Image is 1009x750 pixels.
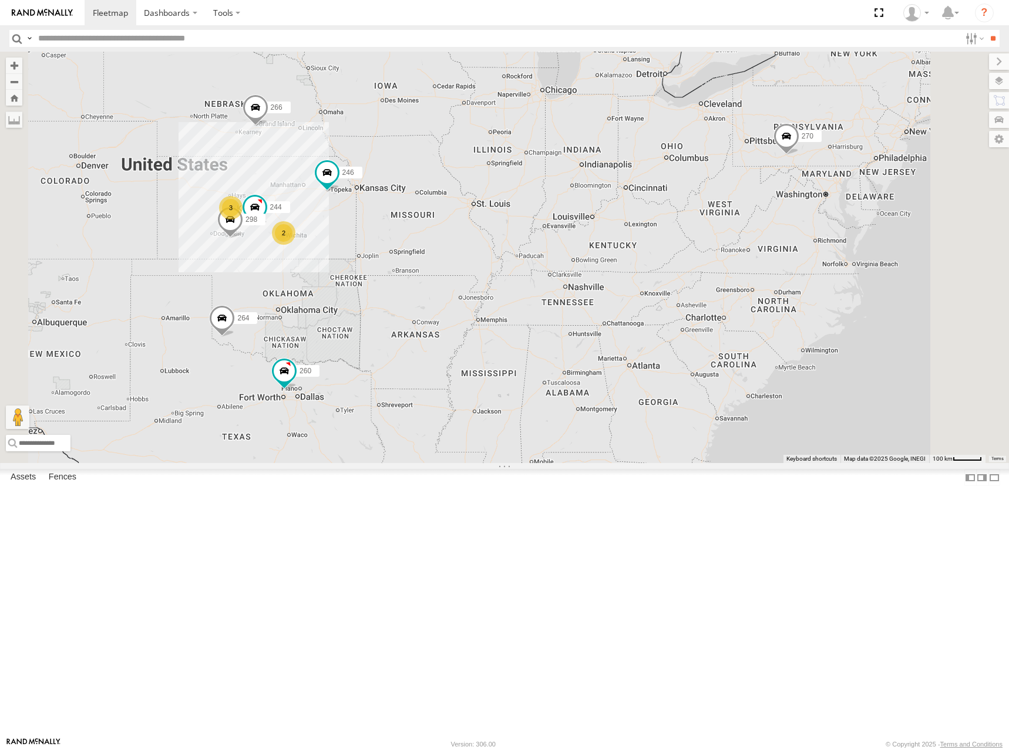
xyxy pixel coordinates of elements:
[6,73,22,90] button: Zoom out
[219,196,243,219] div: 3
[899,4,933,22] div: Shane Miller
[975,4,994,22] i: ?
[43,469,82,486] label: Fences
[342,168,354,177] span: 246
[6,58,22,73] button: Zoom in
[6,90,22,106] button: Zoom Home
[451,741,496,748] div: Version: 306.00
[5,469,42,486] label: Assets
[237,313,249,322] span: 264
[976,469,988,486] label: Dock Summary Table to the Right
[271,103,282,111] span: 266
[886,741,1003,748] div: © Copyright 2025 -
[929,455,986,463] button: Map Scale: 100 km per 46 pixels
[844,455,926,462] span: Map data ©2025 Google, INEGI
[961,30,986,47] label: Search Filter Options
[991,456,1004,461] a: Terms
[245,215,257,224] span: 298
[989,131,1009,147] label: Map Settings
[6,112,22,128] label: Measure
[300,366,311,374] span: 260
[6,738,60,750] a: Visit our Website
[12,9,73,17] img: rand-logo.svg
[272,221,295,245] div: 2
[25,30,34,47] label: Search Query
[6,406,29,429] button: Drag Pegman onto the map to open Street View
[786,455,837,463] button: Keyboard shortcuts
[933,455,953,462] span: 100 km
[988,469,1000,486] label: Hide Summary Table
[802,131,813,140] span: 270
[270,203,282,211] span: 244
[940,741,1003,748] a: Terms and Conditions
[964,469,976,486] label: Dock Summary Table to the Left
